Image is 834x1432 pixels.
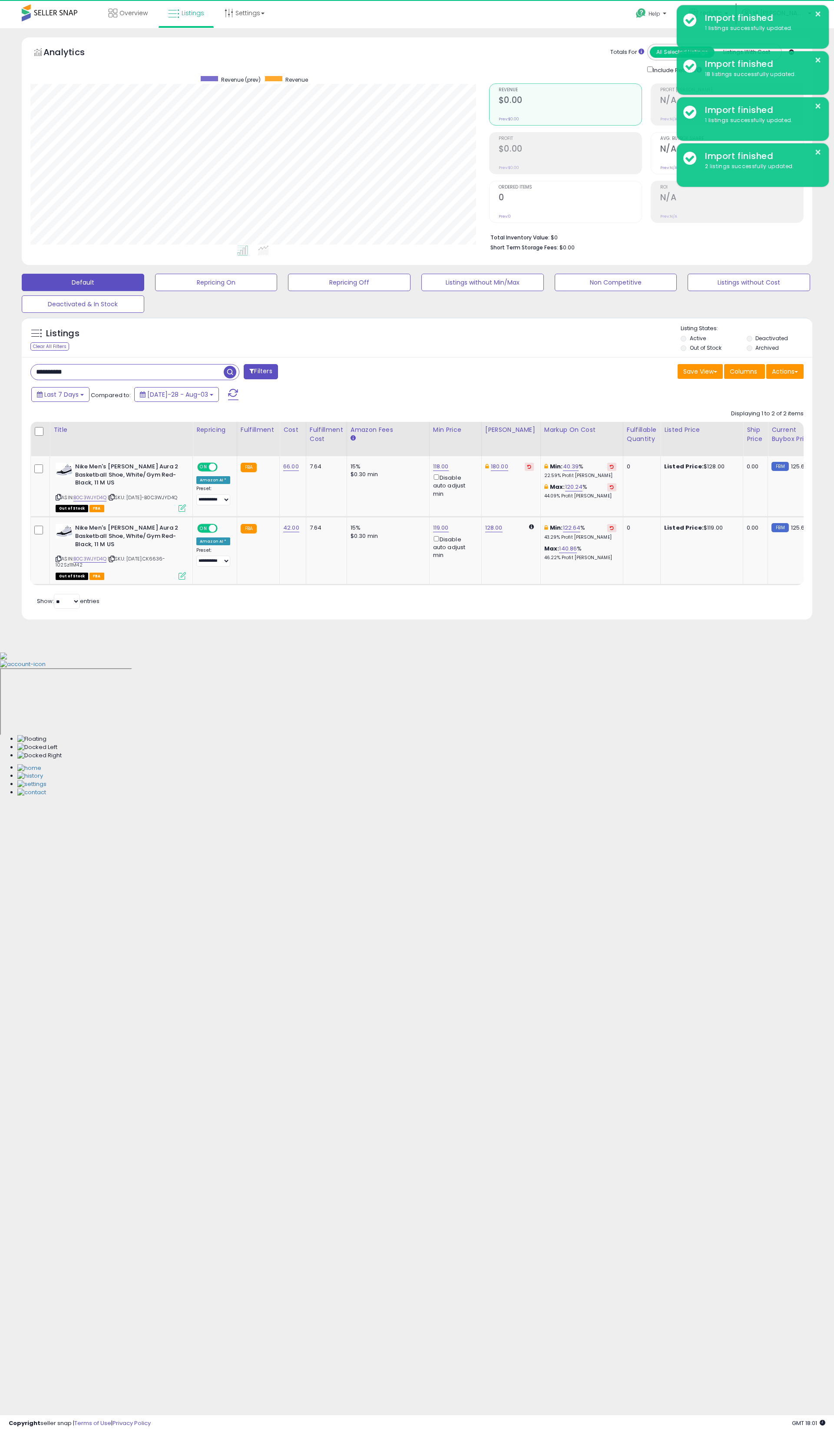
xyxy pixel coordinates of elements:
[196,547,230,567] div: Preset:
[766,364,804,379] button: Actions
[499,95,642,107] h2: $0.00
[544,484,548,490] i: This overrides the store level max markup for this listing
[22,274,144,291] button: Default
[147,390,208,399] span: [DATE]-28 - Aug-03
[814,147,821,158] button: ×
[544,425,619,434] div: Markup on Cost
[56,505,88,512] span: All listings that are currently out of stock and unavailable for purchase on Amazon
[610,464,614,469] i: Revert to store-level Min Markup
[433,534,475,560] div: Disable auto adjust min
[119,9,148,17] span: Overview
[499,116,519,122] small: Prev: $0.00
[73,494,106,501] a: B0C3WJYD4Q
[544,463,616,479] div: %
[544,534,616,540] p: 43.29% Profit [PERSON_NAME]
[544,483,616,499] div: %
[559,544,577,553] a: 140.86
[544,524,616,540] div: %
[216,464,230,471] span: OFF
[241,425,276,434] div: Fulfillment
[690,335,706,342] label: Active
[755,344,779,351] label: Archived
[660,116,677,122] small: Prev: N/A
[499,185,642,190] span: Ordered Items
[555,274,677,291] button: Non Competitive
[755,335,788,342] label: Deactivated
[698,162,822,171] div: 2 listings successfully updated.
[698,12,822,24] div: Import finished
[660,88,803,93] span: Profit [PERSON_NAME]
[690,344,721,351] label: Out of Stock
[485,425,537,434] div: [PERSON_NAME]
[791,462,805,471] span: 125.6
[664,462,704,471] b: Listed Price:
[56,524,186,579] div: ASIN:
[89,573,104,580] span: FBA
[485,464,489,469] i: This overrides the store level Dynamic Max Price for this listing
[91,391,131,399] span: Compared to:
[108,494,177,501] span: | SKU: [DATE]-B0C3WJYD4Q
[565,483,583,491] a: 120.24
[544,555,616,561] p: 46.22% Profit [PERSON_NAME]
[17,735,46,743] img: Floating
[730,367,757,376] span: Columns
[44,390,79,399] span: Last 7 Days
[31,387,89,402] button: Last 7 Days
[351,471,423,478] div: $0.30 min
[724,364,765,379] button: Columns
[351,425,426,434] div: Amazon Fees
[56,524,73,538] img: 31PH3VPeE-L._SL40_.jpg
[283,425,302,434] div: Cost
[649,10,660,17] span: Help
[681,325,812,333] p: Listing States:
[698,150,822,162] div: Import finished
[747,425,764,444] div: Ship Price
[46,328,79,340] h5: Listings
[244,364,278,379] button: Filters
[610,48,644,56] div: Totals For
[433,473,475,498] div: Disable auto adjust min
[698,70,822,79] div: 18 listings successfully updated.
[747,524,761,532] div: 0.00
[499,214,511,219] small: Prev: 0
[814,9,821,20] button: ×
[73,555,106,563] a: B0C3WJYD4Q
[17,752,62,760] img: Docked Right
[351,434,356,442] small: Amazon Fees.
[17,780,46,789] img: Settings
[660,192,803,204] h2: N/A
[664,524,704,532] b: Listed Price:
[550,462,563,471] b: Min:
[544,473,616,479] p: 22.59% Profit [PERSON_NAME]
[559,243,575,252] span: $0.00
[660,95,803,107] h2: N/A
[499,88,642,93] span: Revenue
[635,8,646,19] i: Get Help
[550,483,565,491] b: Max:
[17,743,57,752] img: Docked Left
[89,505,104,512] span: FBA
[688,274,810,291] button: Listings without Cost
[155,274,278,291] button: Repricing On
[22,295,144,313] button: Deactivated & In Stock
[198,464,209,471] span: ON
[814,101,821,112] button: ×
[285,76,308,83] span: Revenue
[771,425,816,444] div: Current Buybox Price
[499,144,642,156] h2: $0.00
[544,493,616,499] p: 44.09% Profit [PERSON_NAME]
[650,46,715,58] button: All Selected Listings
[771,462,788,471] small: FBM
[351,532,423,540] div: $0.30 min
[660,185,803,190] span: ROI
[664,463,736,471] div: $128.00
[433,524,449,532] a: 119.00
[641,65,712,75] div: Include Returns
[660,144,803,156] h2: N/A
[491,462,508,471] a: 180.00
[351,524,423,532] div: 15%
[17,764,41,772] img: Home
[791,524,805,532] span: 125.6
[433,462,449,471] a: 118.00
[196,486,230,505] div: Preset:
